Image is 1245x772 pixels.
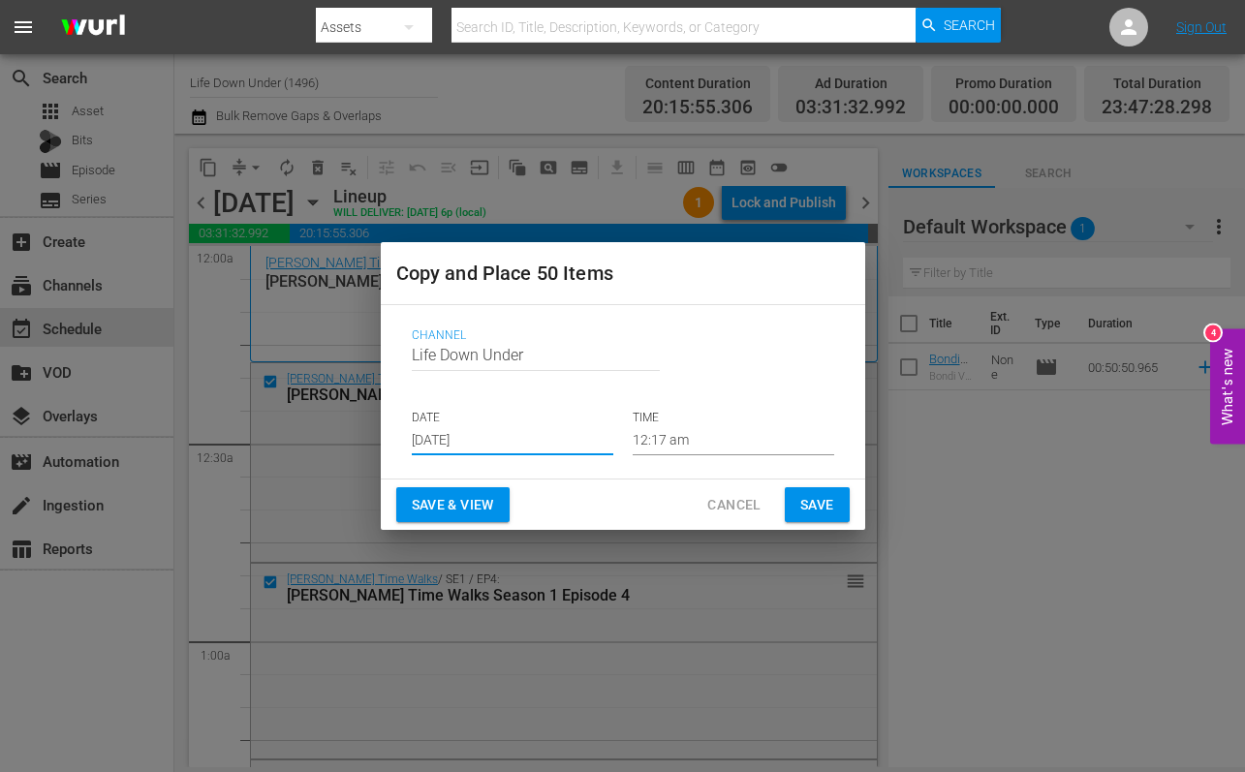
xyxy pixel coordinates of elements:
button: Open Feedback Widget [1210,328,1245,444]
p: TIME [633,410,834,426]
span: Cancel [707,493,761,517]
h2: Copy and Place 50 Items [396,258,850,289]
span: Channel [412,328,825,344]
span: Save [800,493,834,517]
span: Save & View [412,493,494,517]
div: 4 [1205,324,1221,340]
img: ans4CAIJ8jUAAAAAAAAAAAAAAAAAAAAAAAAgQb4GAAAAAAAAAAAAAAAAAAAAAAAAJMjXAAAAAAAAAAAAAAAAAAAAAAAAgAT5G... [47,5,140,50]
span: menu [12,15,35,39]
a: Sign Out [1176,19,1227,35]
button: Cancel [692,487,776,523]
span: Search [944,8,995,43]
button: Save & View [396,487,510,523]
p: DATE [412,410,613,426]
button: Save [785,487,850,523]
